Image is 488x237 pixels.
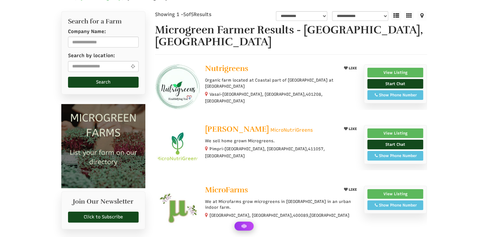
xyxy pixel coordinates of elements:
span: 400089 [293,213,308,218]
label: Search by location: [68,52,115,59]
small: Vasai-[GEOGRAPHIC_DATA], [GEOGRAPHIC_DATA], , [205,92,322,103]
a: View Listing [367,189,424,199]
span: LIKE [348,127,357,131]
div: Show Phone Number [371,202,420,208]
img: Nutrigreens [155,64,200,110]
h2: Join Our Newsletter [68,198,139,208]
a: [PERSON_NAME] MicroNutriGreens [205,125,336,135]
span: [GEOGRAPHIC_DATA] [310,213,349,218]
span: LIKE [348,188,357,192]
a: View Listing [367,128,424,138]
p: Organic farm located at Coastal part of [GEOGRAPHIC_DATA] at [GEOGRAPHIC_DATA] [205,77,359,89]
a: Start Chat [367,79,424,89]
span: 411057 [308,146,323,152]
a: Start Chat [367,140,424,149]
div: Show Phone Number [371,153,420,159]
span: LIKE [348,66,357,70]
div: Show Phone Number [371,92,420,98]
span: 401208 [306,92,321,97]
select: overall_rating_filter-1 [276,11,327,21]
a: Click to Subscribe [68,212,139,223]
img: Microgreen Farms list your microgreen farm today [61,104,146,189]
button: LIKE [342,125,359,133]
i: Use Current Location [129,64,136,69]
img: Sarah Kolatkar [155,125,200,170]
img: MicroFarms [155,186,200,231]
h1: Microgreen Farmer Results - [GEOGRAPHIC_DATA], [GEOGRAPHIC_DATA] [155,24,427,48]
a: Nutrigreens [205,64,336,74]
small: [GEOGRAPHIC_DATA], [GEOGRAPHIC_DATA], , [210,213,349,218]
a: View Listing [367,68,424,77]
select: sortbox-1 [332,11,388,21]
div: Showing 1 - of Results [155,11,245,18]
h2: Search for a Farm [68,18,139,25]
p: We sell home grown Microgreens. [205,138,359,144]
span: MicroNutriGreens [270,127,313,134]
button: LIKE [342,186,359,194]
label: Company Name: [68,28,106,35]
p: We at Microfarms grow microgreens in [GEOGRAPHIC_DATA] in an urban indoor farm. [205,199,359,210]
span: [GEOGRAPHIC_DATA] [205,153,245,159]
span: 5 [183,12,186,17]
span: [GEOGRAPHIC_DATA] [205,98,245,104]
small: Pimpri-[GEOGRAPHIC_DATA], [GEOGRAPHIC_DATA], , [205,146,325,158]
button: Search [68,77,139,88]
span: Nutrigreens [205,64,248,73]
span: MicroFarms [205,185,248,195]
a: MicroFarms [205,186,336,196]
span: 5 [191,12,194,17]
span: [PERSON_NAME] [205,124,269,134]
button: LIKE [342,64,359,72]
